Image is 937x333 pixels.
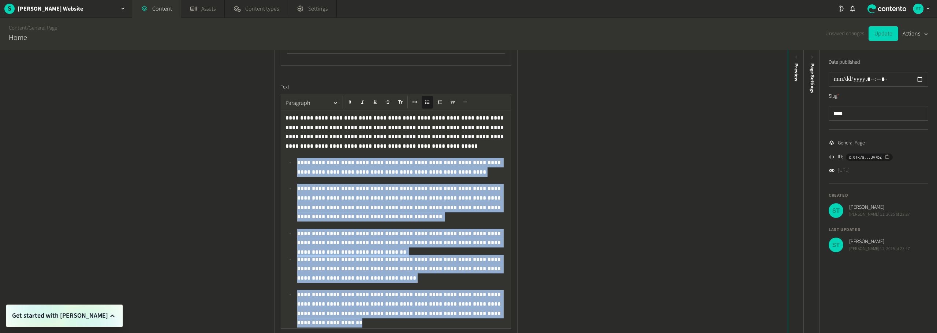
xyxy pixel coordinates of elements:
span: General Page [838,139,865,147]
span: S [4,4,15,14]
button: Actions [903,26,928,41]
span: Page Settings [809,63,816,93]
span: Get started with [PERSON_NAME] [12,311,108,321]
button: Get started with [PERSON_NAME] [12,311,117,321]
span: Settings [308,4,328,13]
span: [PERSON_NAME] [849,204,910,211]
span: / [27,24,29,32]
img: Stefano Travaini [829,238,843,252]
span: Unsaved changes [825,30,864,38]
a: General Page [29,24,57,32]
img: Stefano Travaini [913,4,923,14]
h2: [PERSON_NAME] Website [18,4,83,13]
button: Update [869,26,898,41]
span: [PERSON_NAME] 11, 2025 at 23:47 [849,246,910,252]
button: Paragraph [283,96,341,110]
span: Text [281,83,289,91]
span: [PERSON_NAME] 11, 2025 at 23:37 [849,211,910,218]
span: [PERSON_NAME] [849,238,910,246]
span: Content types [245,4,279,13]
label: Slug [829,92,839,100]
h4: Created [829,192,928,199]
h2: Home [9,32,27,43]
span: c_01k7a...3v7bZ [849,154,882,160]
span: ID: [838,153,843,161]
a: Content [9,24,27,32]
a: [URL] [838,167,850,174]
div: Preview [792,63,800,82]
button: c_01k7a...3v7bZ [846,154,893,161]
label: Date published [829,58,860,66]
h4: Last updated [829,227,928,233]
img: Stefano Travaini [829,203,843,218]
